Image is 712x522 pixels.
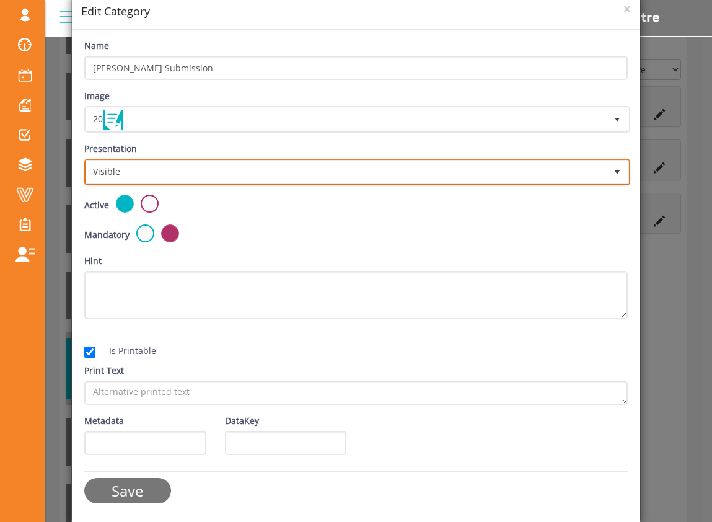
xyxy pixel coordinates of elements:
[606,108,628,130] span: select
[84,39,109,53] label: Name
[84,254,102,268] label: Hint
[84,364,124,378] label: Print Text
[84,198,109,212] label: Active
[97,344,156,358] label: Is Printable
[86,161,606,183] span: Visible
[103,110,123,130] img: WizardIcon20.png
[225,414,259,428] label: DataKey
[84,142,137,156] label: Presentation
[84,228,130,242] label: Mandatory
[81,4,631,20] h4: Edit Category
[86,108,606,130] span: 20
[84,414,124,428] label: Metadata
[606,161,628,183] span: select
[84,478,171,503] input: Save
[84,89,110,103] label: Image
[623,2,631,15] button: Close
